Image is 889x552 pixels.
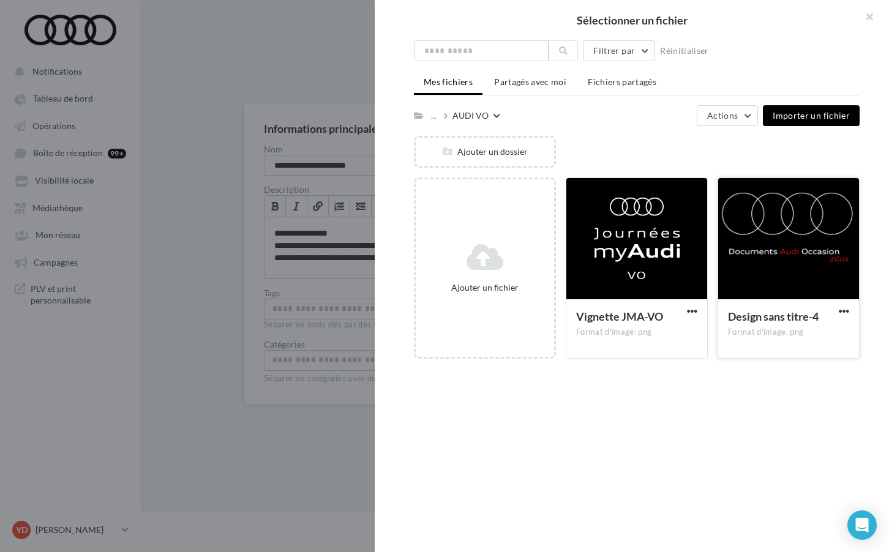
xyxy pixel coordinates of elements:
[394,15,869,26] h2: Sélectionner un fichier
[583,40,655,61] button: Filtrer par
[655,43,714,58] button: Réinitialiser
[728,310,819,323] span: Design sans titre-4
[452,110,489,122] div: AUDI VO
[588,76,656,87] span: Fichiers partagés
[763,105,860,126] button: Importer un fichier
[697,105,758,126] button: Actions
[576,310,663,323] span: Vignette JMA-VO
[494,76,566,87] span: Partagés avec moi
[416,146,554,158] div: Ajouter un dossier
[847,510,877,540] div: Open Intercom Messenger
[421,282,549,294] div: Ajouter un fichier
[424,76,473,87] span: Mes fichiers
[773,110,850,121] span: Importer un fichier
[576,327,697,338] div: Format d'image: png
[429,107,439,124] div: ...
[728,327,849,338] div: Format d'image: png
[707,110,738,121] span: Actions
